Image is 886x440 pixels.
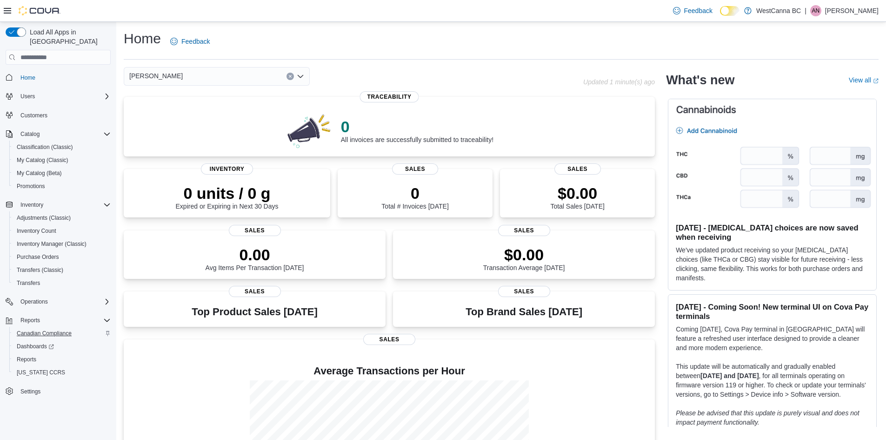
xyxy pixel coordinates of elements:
span: Classification (Classic) [13,142,111,153]
button: Transfers [9,277,114,290]
a: Classification (Classic) [13,142,77,153]
button: Reports [2,314,114,327]
span: Settings [20,388,40,395]
button: Inventory Manager (Classic) [9,237,114,250]
span: Inventory [17,199,111,210]
button: Inventory [17,199,47,210]
p: Updated 1 minute(s) ago [583,78,655,86]
button: Inventory [2,198,114,211]
span: Home [20,74,35,81]
span: Reports [20,317,40,324]
span: My Catalog (Classic) [17,156,68,164]
p: | [805,5,806,16]
span: Transfers (Classic) [17,266,63,274]
a: Customers [17,110,51,121]
span: Users [17,91,111,102]
span: Dashboards [13,341,111,352]
div: Avg Items Per Transaction [DATE] [206,245,304,271]
a: Purchase Orders [13,251,63,263]
span: Dashboards [17,343,54,350]
span: Promotions [13,181,111,192]
a: [US_STATE] CCRS [13,367,69,378]
span: Customers [20,112,47,119]
span: Washington CCRS [13,367,111,378]
img: 0 [285,112,333,149]
span: Operations [20,298,48,305]
button: Users [2,90,114,103]
h3: [DATE] - [MEDICAL_DATA] choices are now saved when receiving [676,223,869,242]
span: Adjustments (Classic) [17,214,71,222]
span: Sales [392,163,439,175]
span: Inventory Count [13,225,111,237]
span: Feedback [181,37,210,46]
button: Purchase Orders [9,250,114,264]
button: My Catalog (Classic) [9,154,114,167]
a: Dashboards [9,340,114,353]
a: Feedback [669,1,716,20]
div: All invoices are successfully submitted to traceability! [341,117,493,143]
button: Operations [17,296,52,307]
a: Inventory Count [13,225,60,237]
p: 0 [381,184,448,203]
span: Canadian Compliance [13,328,111,339]
button: Canadian Compliance [9,327,114,340]
button: Clear input [286,73,294,80]
svg: External link [873,78,879,84]
button: Adjustments (Classic) [9,211,114,224]
span: Inventory [20,201,43,209]
input: Dark Mode [720,6,739,16]
p: We've updated product receiving so your [MEDICAL_DATA] choices (like THCa or CBG) stay visible fo... [676,245,869,283]
button: Inventory Count [9,224,114,237]
span: [US_STATE] CCRS [17,369,65,376]
h3: [DATE] - Coming Soon! New terminal UI on Cova Pay terminals [676,302,869,321]
a: Inventory Manager (Classic) [13,238,90,250]
span: My Catalog (Beta) [17,169,62,177]
div: Total # Invoices [DATE] [381,184,448,210]
h3: Top Brand Sales [DATE] [466,306,582,318]
a: View allExternal link [849,76,879,84]
span: AN [812,5,820,16]
strong: [DATE] and [DATE] [700,372,759,379]
span: Classification (Classic) [17,143,73,151]
div: Expired or Expiring in Next 30 Days [176,184,279,210]
span: Home [17,71,111,83]
span: Adjustments (Classic) [13,212,111,223]
a: Adjustments (Classic) [13,212,74,223]
a: Feedback [167,32,213,51]
a: Dashboards [13,341,58,352]
span: Transfers (Classic) [13,264,111,276]
button: Settings [2,385,114,398]
p: $0.00 [550,184,604,203]
div: Aryan Nowroozpoordailami [810,5,821,16]
a: My Catalog (Beta) [13,168,66,179]
button: My Catalog (Beta) [9,167,114,180]
span: Sales [229,225,281,236]
button: Reports [9,353,114,366]
span: Sales [554,163,601,175]
button: Home [2,70,114,84]
a: Settings [17,386,44,397]
button: Users [17,91,39,102]
p: 0 units / 0 g [176,184,279,203]
button: [US_STATE] CCRS [9,366,114,379]
span: Inventory Manager (Classic) [17,240,87,248]
a: Canadian Compliance [13,328,75,339]
div: Transaction Average [DATE] [483,245,565,271]
a: Promotions [13,181,49,192]
button: Transfers (Classic) [9,264,114,277]
button: Catalog [2,128,114,141]
button: Catalog [17,129,43,140]
span: Customers [17,109,111,121]
span: Users [20,93,35,100]
span: Sales [229,286,281,297]
button: Customers [2,108,114,122]
button: Promotions [9,180,114,193]
a: Transfers [13,278,44,289]
span: Reports [17,315,111,326]
span: Sales [498,286,550,297]
span: Settings [17,386,111,397]
span: Inventory Count [17,227,56,235]
button: Reports [17,315,44,326]
a: Transfers (Classic) [13,264,67,276]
